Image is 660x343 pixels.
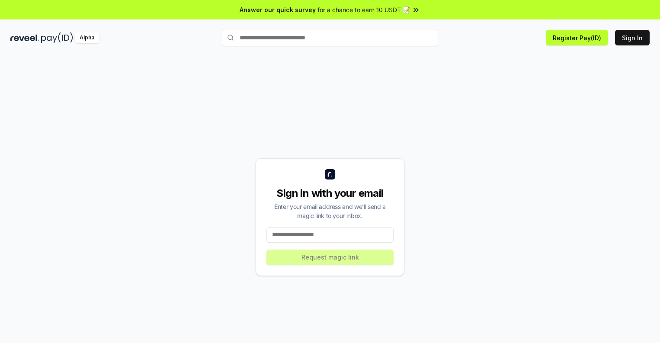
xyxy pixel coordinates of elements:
button: Register Pay(ID) [546,30,608,45]
div: Enter your email address and we’ll send a magic link to your inbox. [266,202,394,220]
div: Alpha [75,32,99,43]
button: Sign In [615,30,650,45]
img: reveel_dark [10,32,39,43]
img: pay_id [41,32,73,43]
div: Sign in with your email [266,186,394,200]
span: Answer our quick survey [240,5,316,14]
img: logo_small [325,169,335,180]
span: for a chance to earn 10 USDT 📝 [317,5,410,14]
